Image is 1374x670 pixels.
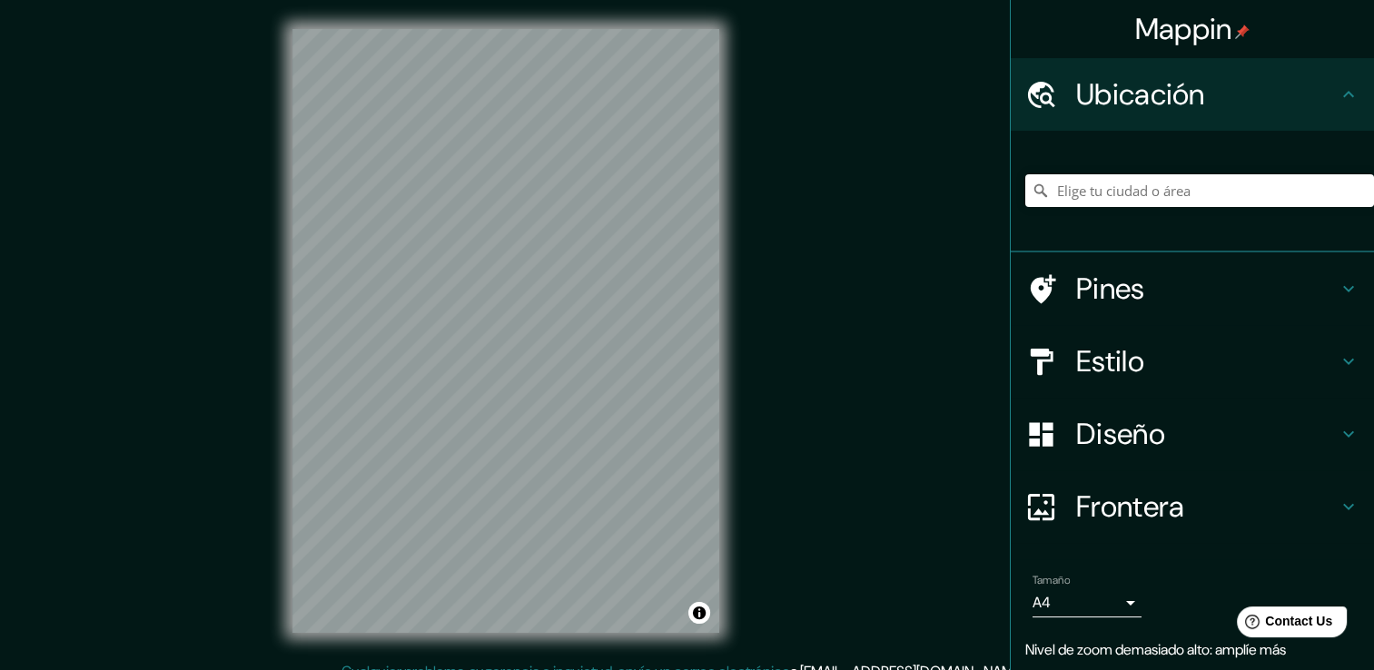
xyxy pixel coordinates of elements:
button: Alternar atribución [688,602,710,624]
h4: Diseño [1076,416,1338,452]
div: A4 [1033,588,1142,617]
div: Diseño [1011,398,1374,470]
img: pin-icon.png [1235,25,1250,39]
h4: Frontera [1076,488,1338,525]
p: Nivel de zoom demasiado alto: amplíe más [1025,639,1359,661]
iframe: Help widget launcher [1212,599,1354,650]
input: Elige tu ciudad o área [1025,174,1374,207]
h4: Pines [1076,271,1338,307]
div: Pines [1011,252,1374,325]
font: Mappin [1135,10,1232,48]
label: Tamaño [1033,573,1070,588]
h4: Estilo [1076,343,1338,379]
h4: Ubicación [1076,76,1338,113]
div: Frontera [1011,470,1374,543]
div: Ubicación [1011,58,1374,131]
div: Estilo [1011,325,1374,398]
canvas: Mapa [292,29,719,633]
